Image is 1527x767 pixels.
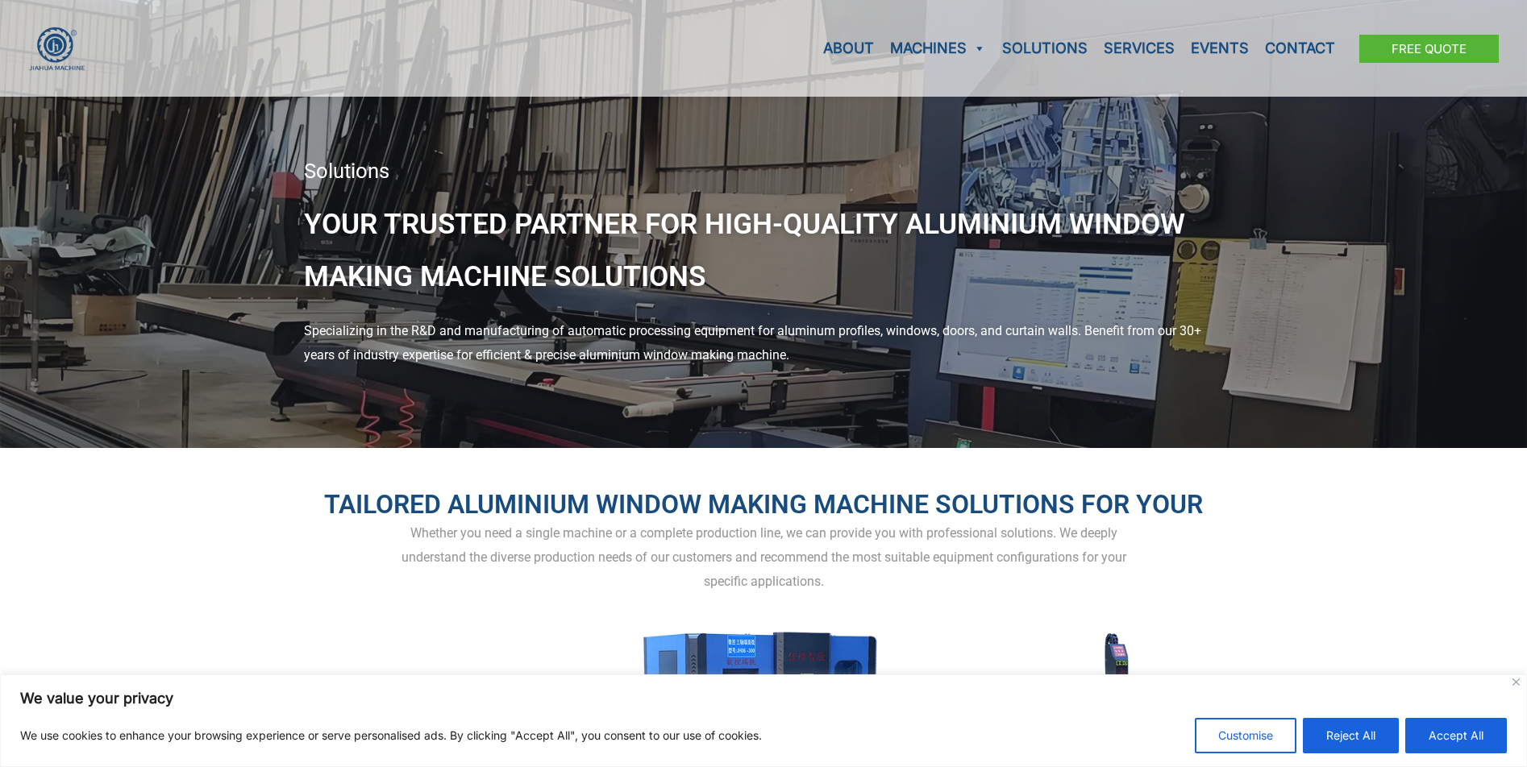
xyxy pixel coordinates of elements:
[1512,678,1520,686] img: Close
[304,198,1223,304] h1: Your Trusted Partner for High-Quality Aluminium Window Making Machine Solutions
[1195,718,1296,753] button: Customise
[28,27,85,71] img: JH Aluminium Window & Door Processing Machines
[304,521,1223,593] div: Whether you need a single machine or a complete production line, we can provide you with professi...
[20,689,1507,708] p: We value your privacy
[20,726,762,745] p: We use cookies to enhance your browsing experience or serve personalised ads. By clicking "Accept...
[1303,718,1399,753] button: Reject All
[304,319,1223,367] div: Specializing in the R&D and manufacturing of automatic processing equipment for aluminum profiles...
[304,161,1223,182] div: Solutions
[1359,35,1499,63] a: Free Quote
[1405,718,1507,753] button: Accept All
[304,488,1223,522] h2: Tailored Aluminium Window Making Machine Solutions for Your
